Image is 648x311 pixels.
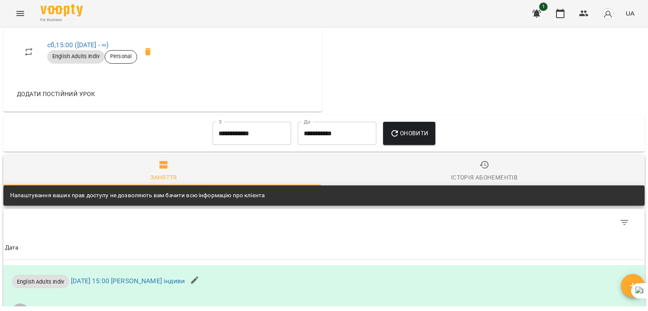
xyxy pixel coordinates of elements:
[383,122,435,145] button: Оновити
[47,41,108,49] a: сб,15:00 ([DATE] - ∞)
[40,17,83,23] span: For Business
[13,86,98,102] button: Додати постійний урок
[10,3,30,24] button: Menu
[105,53,137,60] span: Personal
[451,172,518,182] div: Історія абонементів
[5,243,643,253] span: Дата
[71,277,185,285] a: [DATE] 15:00 [PERSON_NAME] індиви
[622,5,638,21] button: UA
[390,128,428,138] span: Оновити
[5,243,19,253] div: Sort
[3,209,645,236] div: Table Toolbar
[150,172,177,182] div: Заняття
[539,3,548,11] span: 1
[17,89,95,99] span: Додати постійний урок
[40,4,83,16] img: Voopty Logo
[138,42,158,62] span: Видалити приватний урок Уліч Світлана індиви сб 15:00 клієнта Поливач Вікторія
[10,188,265,203] div: Налаштування ваших прав доступу не дозволяють вам бачити всю інформацію про клієнта
[5,243,19,253] div: Дата
[47,53,105,60] span: English Adults Indiv
[626,9,634,18] span: UA
[12,278,69,286] span: English Adults Indiv
[614,212,634,233] button: Фільтр
[602,8,614,19] img: avatar_s.png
